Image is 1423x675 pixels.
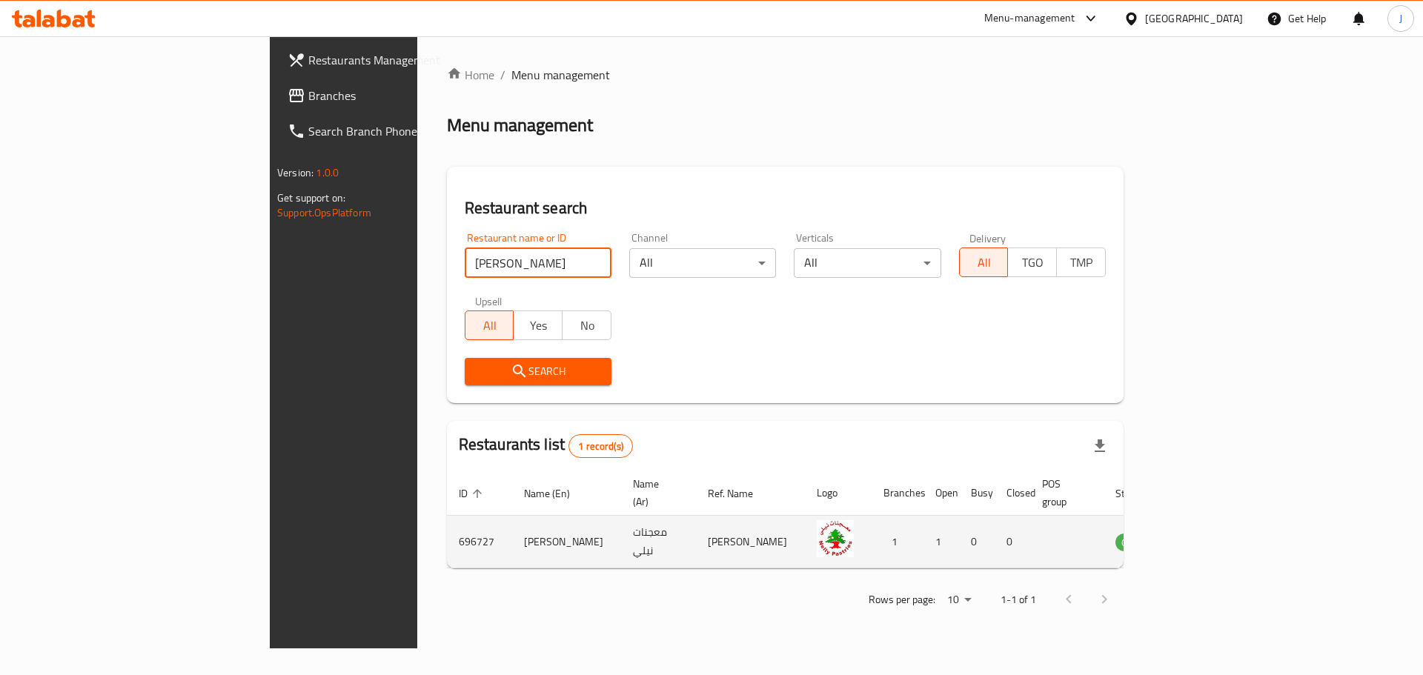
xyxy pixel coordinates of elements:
a: Search Branch Phone [276,113,508,149]
td: [PERSON_NAME] [696,516,805,568]
label: Delivery [969,233,1006,243]
span: TMP [1063,252,1100,273]
span: Get support on: [277,188,345,207]
label: Upsell [475,296,502,306]
a: Support.OpsPlatform [277,203,371,222]
button: Yes [513,310,563,340]
td: 0 [959,516,995,568]
button: No [562,310,611,340]
span: Restaurants Management [308,51,496,69]
button: All [465,310,514,340]
button: TMP [1056,247,1106,277]
div: [GEOGRAPHIC_DATA] [1145,10,1243,27]
th: Busy [959,470,995,516]
span: All [966,252,1003,273]
span: No [568,315,606,336]
span: 1 record(s) [569,439,632,453]
p: Rows per page: [869,591,935,609]
span: OPEN [1115,534,1152,551]
span: Name (En) [524,485,589,502]
td: 1 [872,516,923,568]
div: All [629,248,776,278]
div: Rows per page: [941,589,977,611]
span: POS group [1042,475,1086,511]
span: J [1399,10,1402,27]
th: Logo [805,470,872,516]
a: Restaurants Management [276,42,508,78]
nav: breadcrumb [447,66,1124,84]
h2: Menu management [447,113,593,137]
a: Branches [276,78,508,113]
h2: Restaurant search [465,197,1106,219]
button: Search [465,358,611,385]
input: Search for restaurant name or ID.. [465,248,611,278]
span: Branches [308,87,496,104]
div: Total records count [568,434,633,458]
th: Open [923,470,959,516]
span: Ref. Name [708,485,772,502]
p: 1-1 of 1 [1001,591,1036,609]
th: Branches [872,470,923,516]
span: Menu management [511,66,610,84]
th: Closed [995,470,1030,516]
span: Version: [277,163,314,182]
h2: Restaurants list [459,433,633,458]
img: NELLY PASTRIES [817,520,854,557]
td: معجنات نيلي [621,516,696,568]
span: Name (Ar) [633,475,678,511]
span: 1.0.0 [316,163,339,182]
button: All [959,247,1009,277]
span: TGO [1014,252,1051,273]
span: Yes [520,315,557,336]
td: [PERSON_NAME] [512,516,621,568]
span: ID [459,485,487,502]
div: Menu-management [984,10,1075,27]
span: Search [477,362,600,381]
table: enhanced table [447,470,1233,568]
td: 0 [995,516,1030,568]
button: TGO [1007,247,1057,277]
td: 1 [923,516,959,568]
span: Status [1115,485,1164,502]
span: All [471,315,508,336]
div: All [794,248,941,278]
span: Search Branch Phone [308,122,496,140]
